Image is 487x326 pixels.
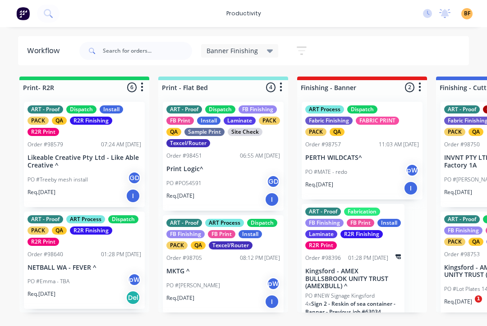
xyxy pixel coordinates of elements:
div: Order #98757 [305,140,341,149]
div: Order #98705 [166,254,202,262]
div: 06:55 AM [DATE] [240,152,280,160]
div: Texcel/Router [166,139,210,147]
div: FB Finishing [166,230,205,238]
span: BF [464,9,470,18]
iframe: Intercom live chat [456,295,478,317]
div: Laminate [224,117,256,125]
div: ART Process [66,215,105,223]
p: MKTG ^ [166,267,280,275]
p: PO #Treeby mesh install [28,176,88,184]
p: PO #Emma - TBA [28,277,69,285]
div: Order #98579 [28,140,63,149]
span: 1 [475,295,482,303]
div: Fabrication [344,208,380,216]
span: Sign 2 - Reskin of sea container - Banner - Previous job #63034 [305,300,395,316]
div: pW [405,163,419,177]
div: FB Finishing [444,226,482,235]
p: Req. [DATE] [305,181,333,189]
div: Dispatch [108,215,138,223]
div: ART - ProofDispatchInstallPACKQAR2R FinishingR2R PrintOrder #9857907:24 AM [DATE]Likeable Creativ... [24,102,145,207]
div: Order #98451 [166,152,202,160]
div: ART - Proof [166,219,202,227]
div: pW [128,273,141,286]
div: Fabric Finishing [305,117,353,125]
div: R2R Finishing [70,117,112,125]
div: R2R Finishing [340,230,383,238]
div: PACK [259,117,280,125]
div: FB Print [208,230,235,238]
div: GD [128,171,141,185]
div: QA [191,241,206,249]
p: Req. [DATE] [28,290,55,298]
div: R2R Print [305,241,337,249]
div: Dispatch [347,105,377,113]
div: 01:28 PM [DATE] [101,250,141,258]
div: PACK [166,241,188,249]
div: R2R Print [28,238,59,246]
div: ART - ProofART ProcessDispatchPACKQAR2R FinishingR2R PrintOrder #9864001:28 PM [DATE]NETBALL WA -... [24,212,145,309]
p: Req. [DATE] [28,188,55,196]
div: QA [469,238,483,246]
div: FB Print [347,219,374,227]
div: Order #98750 [444,140,480,149]
div: Install [377,219,401,227]
div: ART - Proof [166,105,202,113]
div: ART - Proof [28,105,63,113]
p: NETBALL WA - FEVER ^ [28,264,141,272]
p: Req. [DATE] [166,294,194,302]
div: 01:28 PM [DATE] [348,254,388,262]
p: PO #MATE - redo [305,168,347,176]
div: pW [266,277,280,290]
div: I [265,192,279,207]
div: QA [330,128,345,136]
div: GD [266,175,280,188]
div: Workflow [27,45,64,56]
div: ART - Proof [444,105,480,113]
p: Req. [DATE] [166,192,194,200]
span: Banner Finishing [207,46,258,55]
div: PACK [444,238,465,246]
div: PACK [444,128,465,136]
div: ART - Proof [28,215,63,223]
div: Laminate [305,230,337,238]
div: ART ProcessDispatchFabric FinishingFABRIC PRINTPACKQAOrder #9875711:03 AM [DATE]PERTH WILDCATS^PO... [302,102,423,199]
p: Print Logic^ [166,165,280,173]
div: Dispatch [205,105,235,113]
img: Factory [16,7,30,20]
p: PO #PO54591 [166,179,202,187]
div: PACK [28,226,49,235]
div: QA [469,128,483,136]
div: QA [166,128,181,136]
div: Install [100,105,123,113]
p: PO #NEW Signage Kingsford [305,292,375,300]
div: Del [126,290,140,305]
div: QA [52,226,67,235]
div: I [265,294,279,309]
p: Kingsford - AMEX BULLSBROOK UNITY TRUST (AMEXBULL) ^ [305,267,401,290]
div: 08:12 PM [DATE] [240,254,280,262]
div: FB Finishing [305,219,344,227]
div: I [404,181,418,195]
div: FB Print [166,117,194,125]
div: Install [239,230,262,238]
div: productivity [222,7,266,20]
div: Order #98640 [28,250,63,258]
div: Texcel/Router [209,241,253,249]
div: FABRIC PRINT [356,117,399,125]
div: Order #98396 [305,254,341,262]
div: Sample Print [184,128,225,136]
div: FB Finishing [239,105,277,113]
div: 11:03 AM [DATE] [379,140,419,149]
div: Install [197,117,221,125]
p: PO #[PERSON_NAME] [166,281,220,290]
div: ART - Proof [305,208,341,216]
div: ART - Proof [444,215,480,223]
div: ART Process [305,105,344,113]
div: I [126,189,140,203]
div: Site Check [228,128,262,136]
div: 07:24 AM [DATE] [101,140,141,149]
div: R2R Finishing [70,226,112,235]
div: R2R Print [28,128,59,136]
div: ART - ProofDispatchFB FinishingFB PrintInstallLaminatePACKQASample PrintSite CheckTexcel/RouterOr... [163,102,284,211]
p: Req. [DATE] [444,298,472,306]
